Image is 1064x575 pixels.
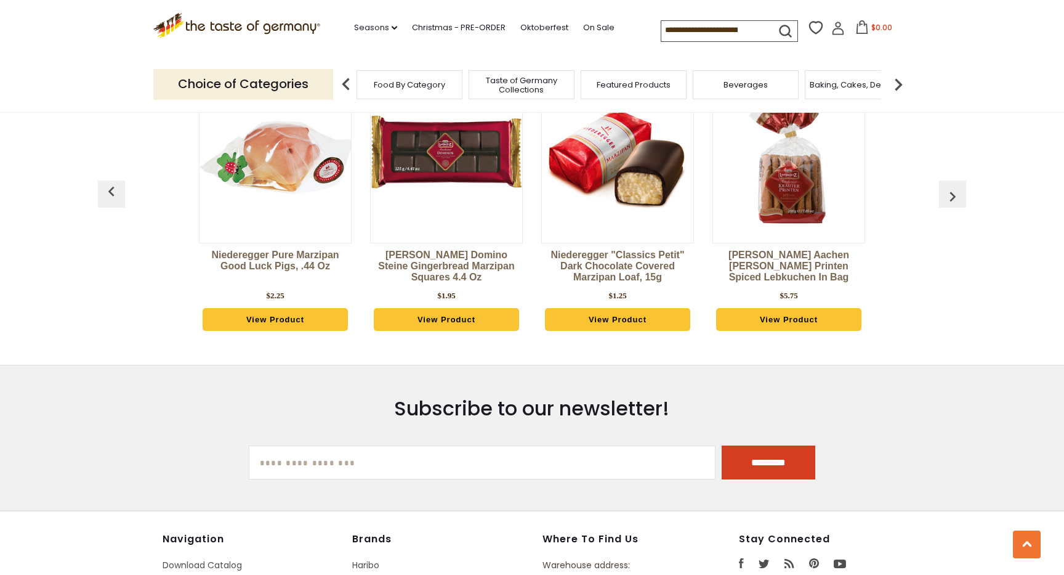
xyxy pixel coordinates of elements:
[163,559,242,571] a: Download Catalog
[723,80,768,89] a: Beverages
[542,103,693,212] img: Niederegger
[249,396,815,421] h3: Subscribe to our newsletter!
[597,80,671,89] a: Featured Products
[412,21,506,35] a: Christmas - PRE-ORDER
[354,21,397,35] a: Seasons
[199,81,351,233] img: Niederegger Pure Marzipan Good Luck Pigs, .44 oz
[943,187,962,206] img: previous arrow
[472,76,571,94] a: Taste of Germany Collections
[583,21,615,35] a: On Sale
[352,533,530,545] h4: Brands
[153,69,333,99] p: Choice of Categories
[520,21,568,35] a: Oktoberfest
[847,20,900,39] button: $0.00
[374,308,519,332] a: View Product
[374,80,445,89] a: Food By Category
[886,72,911,97] img: next arrow
[713,81,864,233] img: Lambertz Aachen Kraeuter Printen Spiced Lebkuchen in Bag
[203,308,348,332] a: View Product
[608,290,626,302] div: $1.25
[780,290,797,302] div: $5.75
[739,533,901,545] h4: Stay Connected
[810,80,905,89] a: Baking, Cakes, Desserts
[871,22,892,33] span: $0.00
[716,308,861,332] a: View Product
[437,290,455,302] div: $1.95
[102,182,121,202] img: previous arrow
[545,308,690,332] a: View Product
[541,250,694,287] a: Niederegger "Classics Petit" Dark Chocolate Covered Marzipan Loaf, 15g
[266,290,284,302] div: $2.25
[163,533,340,545] h4: Navigation
[199,250,352,287] a: Niederegger Pure Marzipan Good Luck Pigs, .44 oz
[371,81,522,233] img: Lambertz Domino Steine Gingerbread Marzipan Squares 4.4 oz
[370,250,523,287] a: [PERSON_NAME] Domino Steine Gingerbread Marzipan Squares 4.4 oz
[352,559,379,571] a: Haribo
[542,533,683,545] h4: Where to find us
[712,250,865,287] a: [PERSON_NAME] Aachen [PERSON_NAME] Printen Spiced Lebkuchen in Bag
[334,72,358,97] img: previous arrow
